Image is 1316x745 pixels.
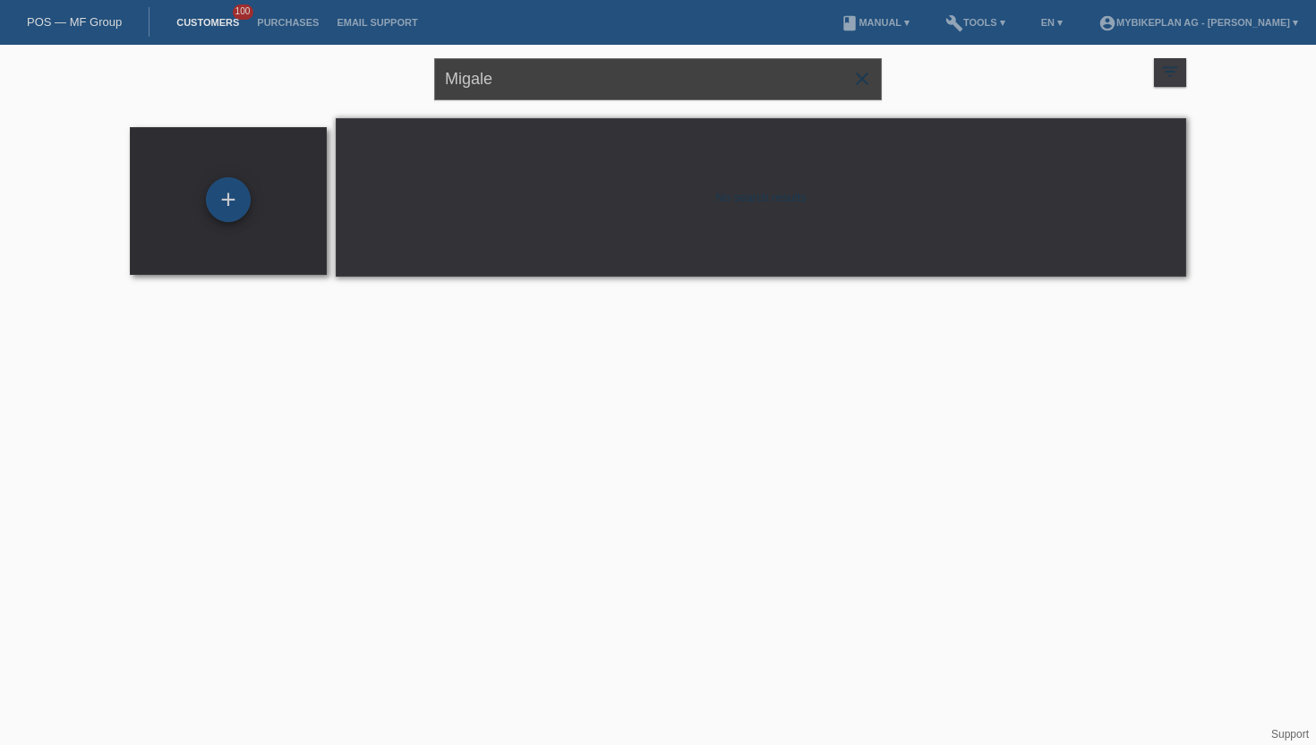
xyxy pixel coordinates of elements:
a: Purchases [248,17,328,28]
a: Customers [167,17,248,28]
a: EN ▾ [1032,17,1072,28]
i: book [841,14,859,32]
a: Support [1271,728,1309,741]
i: account_circle [1098,14,1116,32]
a: Email Support [328,17,426,28]
span: 100 [233,4,254,20]
div: Add customer [207,184,250,215]
input: Search... [434,58,882,100]
a: POS — MF Group [27,15,122,29]
i: build [945,14,963,32]
i: close [851,68,873,90]
a: bookManual ▾ [832,17,919,28]
div: No search results [336,118,1186,277]
i: filter_list [1160,62,1180,81]
a: buildTools ▾ [936,17,1014,28]
a: account_circleMybikeplan AG - [PERSON_NAME] ▾ [1090,17,1307,28]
